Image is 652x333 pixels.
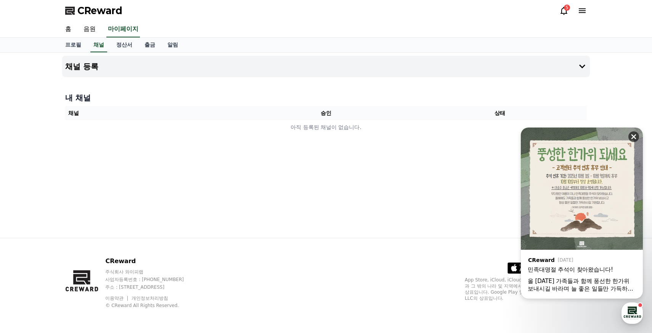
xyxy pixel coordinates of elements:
span: CReward [77,5,122,17]
th: 승인 [239,106,413,120]
a: 정산서 [110,38,138,52]
a: 홈 [2,242,50,261]
td: 아직 등록된 채널이 없습니다. [65,120,587,134]
p: App Store, iCloud, iCloud Drive 및 iTunes Store는 미국과 그 밖의 나라 및 지역에서 등록된 Apple Inc.의 서비스 상표입니다. Goo... [465,277,587,301]
h4: 채널 등록 [65,62,98,71]
a: 프로필 [59,38,87,52]
a: 홈 [59,21,77,37]
a: 마이페이지 [106,21,140,37]
p: © CReward All Rights Reserved. [105,302,198,309]
a: 이용약관 [105,296,129,301]
p: 주소 : [STREET_ADDRESS] [105,284,198,290]
span: 홈 [24,254,29,260]
div: 5 [564,5,570,11]
a: 채널 [90,38,107,52]
span: 대화 [70,254,79,260]
a: 대화 [50,242,98,261]
th: 채널 [65,106,239,120]
a: 설정 [98,242,146,261]
span: 설정 [118,254,127,260]
button: 채널 등록 [62,56,590,77]
a: 개인정보처리방침 [132,296,168,301]
a: 5 [559,6,568,15]
a: 알림 [161,38,184,52]
h4: 내 채널 [65,92,587,103]
p: 사업자등록번호 : [PHONE_NUMBER] [105,276,198,283]
a: 음원 [77,21,102,37]
a: 출금 [138,38,161,52]
p: CReward [105,257,198,266]
p: 주식회사 와이피랩 [105,269,198,275]
th: 상태 [413,106,587,120]
a: CReward [65,5,122,17]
